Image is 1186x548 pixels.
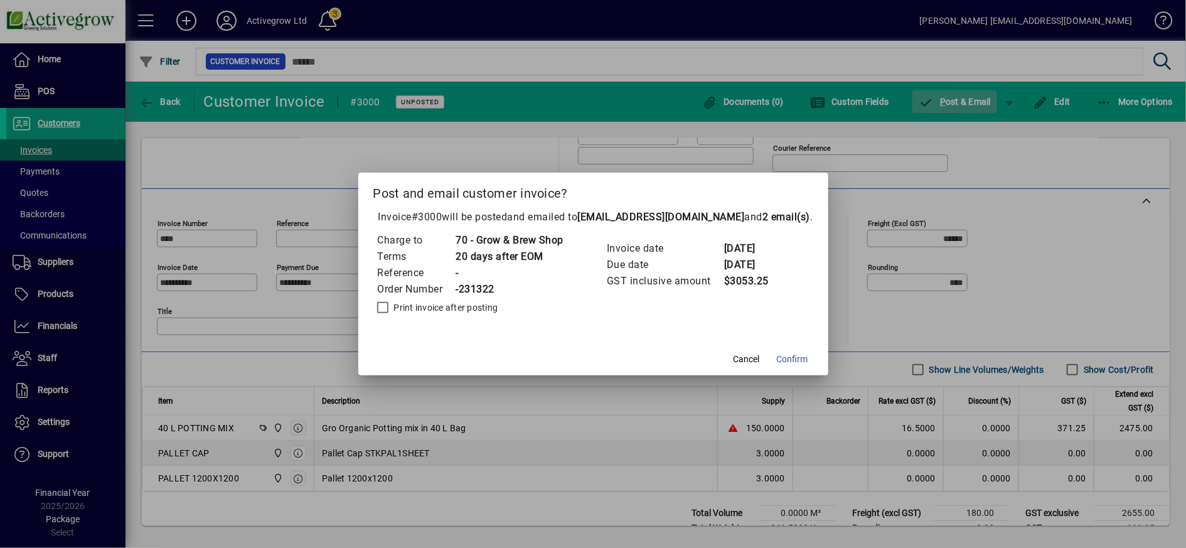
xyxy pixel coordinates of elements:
[606,257,724,273] td: Due date
[724,273,774,289] td: $3053.25
[377,281,456,298] td: Order Number
[772,348,813,370] button: Confirm
[606,240,724,257] td: Invoice date
[377,232,456,249] td: Charge to
[727,348,767,370] button: Cancel
[392,301,498,314] label: Print invoice after posting
[777,353,808,366] span: Confirm
[373,210,813,225] p: Invoice will be posted .
[762,211,810,223] b: 2 email(s)
[412,211,442,223] span: #3000
[724,257,774,273] td: [DATE]
[377,249,456,265] td: Terms
[456,265,564,281] td: -
[358,173,828,209] h2: Post and email customer invoice?
[456,249,564,265] td: 20 days after EOM
[456,281,564,298] td: -231322
[456,232,564,249] td: 70 - Grow & Brew Shop
[377,265,456,281] td: Reference
[578,211,745,223] b: [EMAIL_ADDRESS][DOMAIN_NAME]
[745,211,811,223] span: and
[508,211,811,223] span: and emailed to
[734,353,760,366] span: Cancel
[724,240,774,257] td: [DATE]
[606,273,724,289] td: GST inclusive amount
